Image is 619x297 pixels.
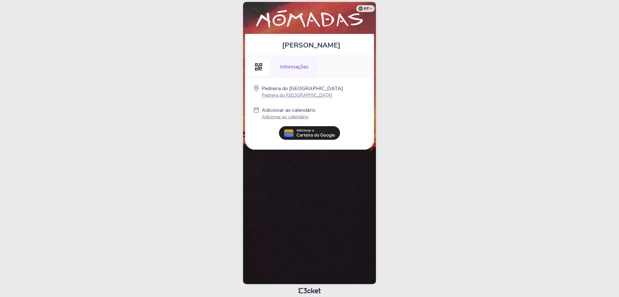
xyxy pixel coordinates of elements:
a: Informações [272,63,317,70]
img: pt_add_to_google_wallet.13e59062.svg [279,126,340,140]
a: Adicionar ao calendário Adicionar ao calendário [262,107,316,121]
p: Adicionar ao calendário [262,107,316,114]
p: Adicionar ao calendário [262,114,316,120]
span: [PERSON_NAME] [282,40,340,50]
p: Pedreira do [GEOGRAPHIC_DATA] [262,85,343,92]
p: Pedreira do [GEOGRAPHIC_DATA] [262,92,343,98]
img: Nómadas Festival (4th Edition) [248,8,371,31]
div: Informações [272,57,317,77]
a: Pedreira do [GEOGRAPHIC_DATA] Pedreira do [GEOGRAPHIC_DATA] [262,85,343,98]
